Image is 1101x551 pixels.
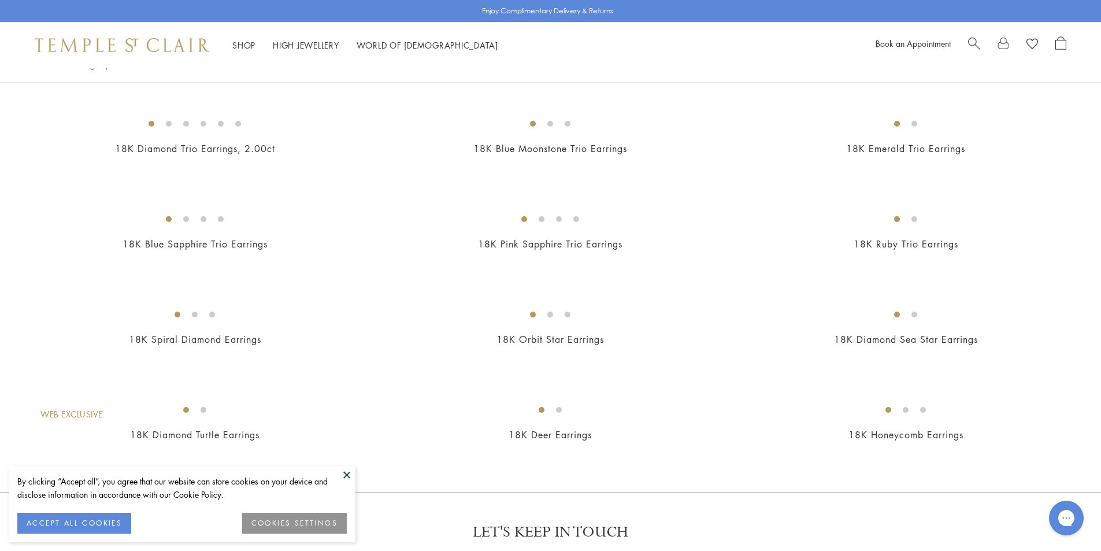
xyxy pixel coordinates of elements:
[232,39,255,51] a: ShopShop
[17,475,347,501] div: By clicking “Accept all”, you agree that our website can store cookies on your device and disclos...
[876,38,951,49] a: Book an Appointment
[40,408,103,421] div: Web Exclusive
[232,38,498,53] nav: Main navigation
[846,142,965,155] a: 18K Emerald Trio Earrings
[357,39,498,51] a: World of [DEMOGRAPHIC_DATA]World of [DEMOGRAPHIC_DATA]
[123,238,268,250] a: 18K Blue Sapphire Trio Earrings
[478,238,622,250] a: 18K Pink Sapphire Trio Earrings
[968,36,980,54] a: Search
[273,39,339,51] a: High JewelleryHigh Jewellery
[115,142,275,155] a: 18K Diamond Trio Earrings, 2.00ct
[129,333,261,346] a: 18K Spiral Diamond Earrings
[130,428,260,441] a: 18K Diamond Turtle Earrings
[17,513,131,534] button: ACCEPT ALL COOKIES
[509,428,592,441] a: 18K Deer Earrings
[482,5,613,17] p: Enjoy Complimentary Delivery & Returns
[242,513,347,534] button: COOKIES SETTINGS
[854,238,958,250] a: 18K Ruby Trio Earrings
[496,333,604,346] a: 18K Orbit Star Earrings
[35,38,209,52] img: Temple St. Clair
[1026,36,1038,54] a: View Wishlist
[1043,497,1089,539] iframe: Gorgias live chat messenger
[473,142,627,155] a: 18K Blue Moonstone Trio Earrings
[1055,36,1066,54] a: Open Shopping Bag
[848,428,963,441] a: 18K Honeycomb Earrings
[834,333,978,346] a: 18K Diamond Sea Star Earrings
[473,522,628,542] p: LET'S KEEP IN TOUCH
